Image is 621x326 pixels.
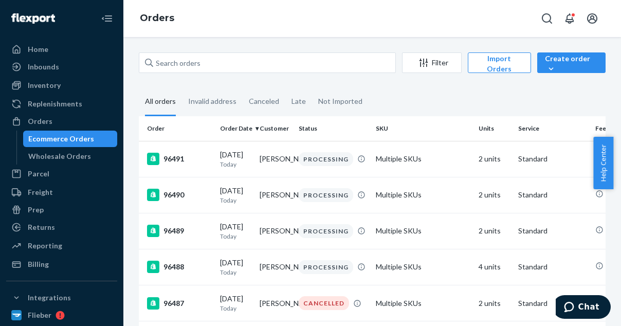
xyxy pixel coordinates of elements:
div: Returns [28,222,55,232]
td: [PERSON_NAME] [255,141,295,177]
div: [DATE] [220,258,251,277]
th: Order Date [216,116,255,141]
div: 96491 [147,153,212,165]
img: Flexport logo [11,13,55,24]
div: Flieber [28,310,51,320]
td: 2 units [474,285,514,321]
div: Freight [28,187,53,197]
button: Open account menu [582,8,602,29]
a: Inventory [6,77,117,94]
div: Billing [28,259,49,269]
a: Home [6,41,117,58]
div: Invalid address [188,88,236,115]
div: All orders [145,88,176,116]
td: Multiple SKUs [372,213,474,249]
div: Late [291,88,306,115]
td: Multiple SKUs [372,285,474,321]
div: Canceled [249,88,279,115]
th: Service [514,116,591,141]
div: PROCESSING [299,260,353,274]
p: Today [220,232,251,241]
button: Open Search Box [537,8,557,29]
div: Inventory [28,80,61,90]
div: CANCELLED [299,296,349,310]
p: Standard [518,262,587,272]
button: Filter [402,52,462,73]
td: 4 units [474,249,514,285]
td: 2 units [474,177,514,213]
div: 96490 [147,189,212,201]
th: Status [295,116,372,141]
a: Replenishments [6,96,117,112]
div: [DATE] [220,150,251,169]
a: Flieber [6,307,117,323]
div: PROCESSING [299,152,353,166]
a: Ecommerce Orders [23,131,118,147]
div: 96489 [147,225,212,237]
iframe: Opens a widget where you can chat to one of our agents [556,295,611,321]
div: Customer [260,124,291,133]
div: 96488 [147,261,212,273]
p: Today [220,304,251,313]
div: Create order [545,53,598,74]
td: [PERSON_NAME] [255,177,295,213]
ol: breadcrumbs [132,4,182,33]
button: Close Navigation [97,8,117,29]
th: Order [139,116,216,141]
a: Orders [6,113,117,130]
td: [PERSON_NAME] [255,285,295,321]
a: Reporting [6,238,117,254]
div: [DATE] [220,222,251,241]
a: Returns [6,219,117,236]
td: Multiple SKUs [372,249,474,285]
p: Today [220,160,251,169]
div: Reporting [28,241,62,251]
button: Import Orders [468,52,531,73]
td: Multiple SKUs [372,141,474,177]
td: 2 units [474,213,514,249]
div: Filter [403,58,461,68]
div: Wholesale Orders [28,151,91,161]
a: Wholesale Orders [23,148,118,165]
td: 2 units [474,141,514,177]
div: Orders [28,116,52,126]
div: PROCESSING [299,224,353,238]
p: Today [220,268,251,277]
a: Inbounds [6,59,117,75]
div: Not Imported [318,88,362,115]
button: Open notifications [559,8,580,29]
p: Standard [518,298,587,309]
a: Freight [6,184,117,201]
p: Standard [518,226,587,236]
button: Help Center [593,137,613,189]
a: Parcel [6,166,117,182]
input: Search orders [139,52,396,73]
div: Ecommerce Orders [28,134,94,144]
td: Multiple SKUs [372,177,474,213]
td: [PERSON_NAME] [255,213,295,249]
button: Integrations [6,289,117,306]
th: Units [474,116,514,141]
div: Parcel [28,169,49,179]
div: [DATE] [220,294,251,313]
a: Prep [6,202,117,218]
td: [PERSON_NAME] [255,249,295,285]
div: Home [28,44,48,55]
p: Standard [518,190,587,200]
div: Prep [28,205,44,215]
div: Integrations [28,293,71,303]
th: SKU [372,116,474,141]
div: [DATE] [220,186,251,205]
button: Create order [537,52,606,73]
div: Replenishments [28,99,82,109]
a: Orders [140,12,174,24]
div: PROCESSING [299,188,353,202]
p: Today [220,196,251,205]
p: Standard [518,154,587,164]
div: Inbounds [28,62,59,72]
a: Billing [6,256,117,273]
div: 96487 [147,297,212,310]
